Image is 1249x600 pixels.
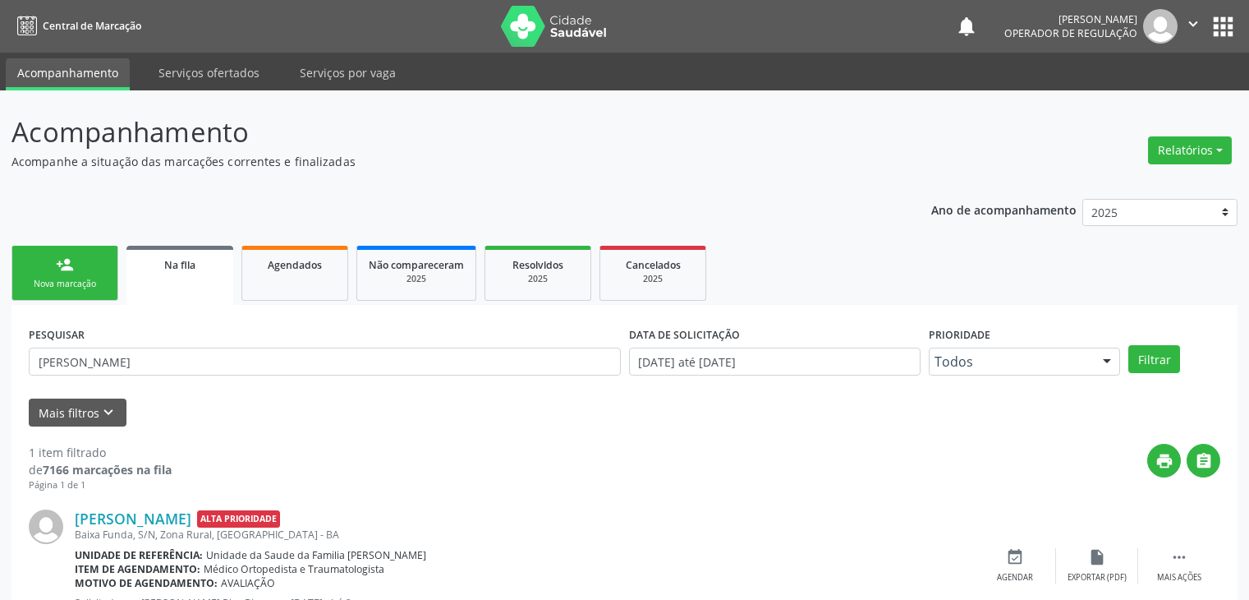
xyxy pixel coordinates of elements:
[512,258,563,272] span: Resolvidos
[147,58,271,87] a: Serviços ofertados
[497,273,579,285] div: 2025
[11,112,870,153] p: Acompanhamento
[29,322,85,348] label: PESQUISAR
[29,399,126,427] button: Mais filtroskeyboard_arrow_down
[629,322,740,348] label: DATA DE SOLICITAÇÃO
[43,462,172,478] strong: 7166 marcações na fila
[11,12,141,39] a: Central de Marcação
[997,572,1033,584] div: Agendar
[75,548,203,562] b: Unidade de referência:
[1147,444,1181,478] button: print
[1148,136,1232,164] button: Relatórios
[1006,548,1024,566] i: event_available
[1178,9,1209,44] button: 
[24,278,106,290] div: Nova marcação
[11,153,870,170] p: Acompanhe a situação das marcações correntes e finalizadas
[369,273,464,285] div: 2025
[29,444,172,461] div: 1 item filtrado
[197,510,280,528] span: Alta Prioridade
[29,478,172,492] div: Página 1 de 1
[1128,345,1180,373] button: Filtrar
[612,273,694,285] div: 2025
[1004,12,1137,26] div: [PERSON_NAME]
[1184,15,1202,33] i: 
[6,58,130,90] a: Acompanhamento
[1088,548,1106,566] i: insert_drive_file
[931,199,1077,219] p: Ano de acompanhamento
[29,348,621,376] input: Nome, CNS
[1157,572,1201,584] div: Mais ações
[43,19,141,33] span: Central de Marcação
[1170,548,1188,566] i: 
[629,348,921,376] input: Selecione um intervalo
[1068,572,1127,584] div: Exportar (PDF)
[164,258,195,272] span: Na fila
[1209,12,1238,41] button: apps
[206,548,426,562] span: Unidade da Saude da Familia [PERSON_NAME]
[1155,452,1173,470] i: print
[626,258,681,272] span: Cancelados
[75,576,218,590] b: Motivo de agendamento:
[934,353,1087,370] span: Todos
[1004,26,1137,40] span: Operador de regulação
[56,256,74,274] div: person_add
[204,562,384,576] span: Médico Ortopedista e Traumatologista
[955,15,978,38] button: notifications
[29,461,172,478] div: de
[369,258,464,272] span: Não compareceram
[929,322,990,348] label: Prioridade
[75,510,191,528] a: [PERSON_NAME]
[29,510,63,544] img: img
[268,258,322,272] span: Agendados
[288,58,407,87] a: Serviços por vaga
[1143,9,1178,44] img: img
[99,404,117,422] i: keyboard_arrow_down
[1187,444,1220,478] button: 
[75,528,974,542] div: Baixa Funda, S/N, Zona Rural, [GEOGRAPHIC_DATA] - BA
[1195,452,1213,470] i: 
[221,576,275,590] span: AVALIAÇÃO
[75,562,200,576] b: Item de agendamento:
